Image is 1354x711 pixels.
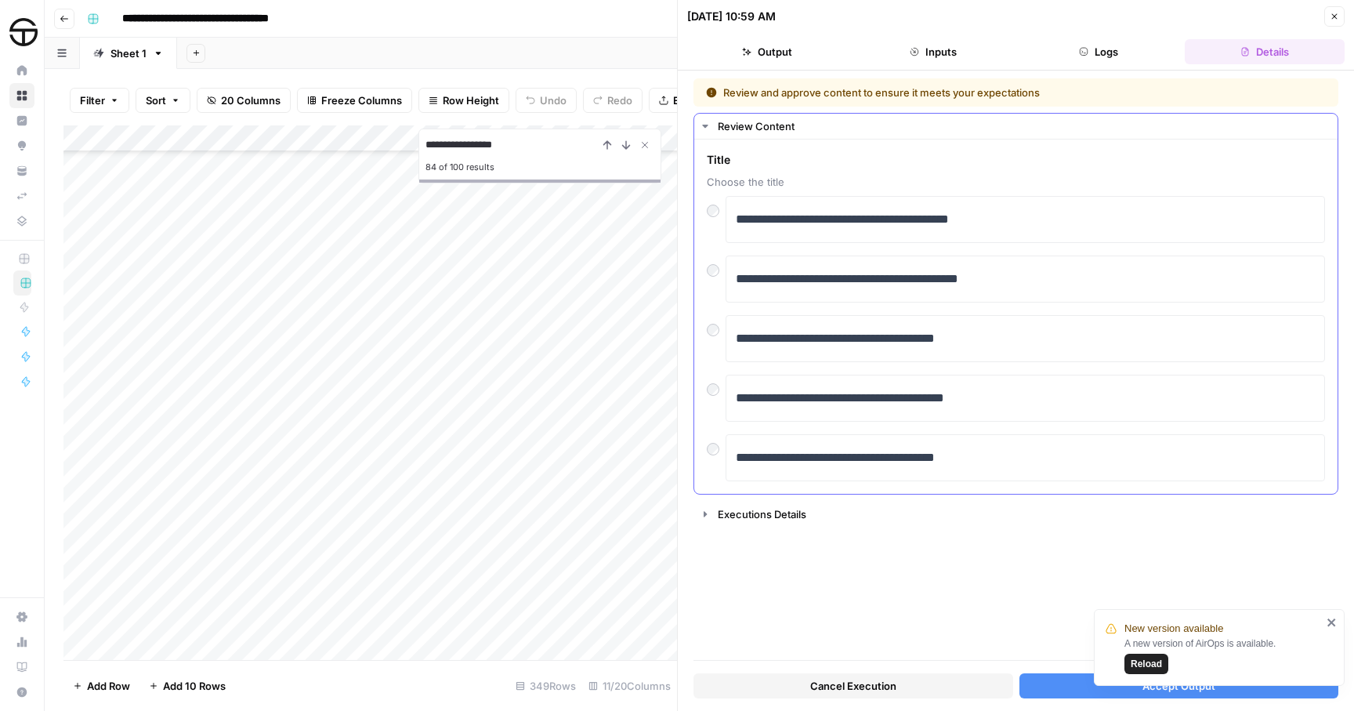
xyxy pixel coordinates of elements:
[87,678,130,694] span: Add Row
[443,93,499,108] span: Row Height
[1124,637,1322,674] div: A new version of AirOps is available.
[9,58,34,83] a: Home
[617,136,635,154] button: Next Result
[9,133,34,158] a: Opportunities
[418,88,509,113] button: Row Height
[687,9,776,24] div: [DATE] 10:59 AM
[694,502,1338,527] button: Executions Details
[9,18,38,46] img: SimpleTire Logo
[9,209,34,234] a: Data Library
[136,88,190,113] button: Sort
[321,93,402,108] span: Freeze Columns
[582,673,677,698] div: 11/20 Columns
[9,629,34,655] a: Usage
[707,152,1325,168] span: Title
[693,673,1013,698] button: Cancel Execution
[707,174,1325,190] span: Choose the title
[1142,678,1215,694] span: Accept Output
[197,88,291,113] button: 20 Columns
[694,140,1338,494] div: Review Content
[9,108,34,133] a: Insights
[1131,657,1162,671] span: Reload
[80,38,177,69] a: Sheet 1
[221,93,281,108] span: 20 Columns
[1124,621,1223,637] span: New version available
[1327,616,1338,629] button: close
[1124,654,1168,674] button: Reload
[63,673,139,698] button: Add Row
[718,506,1328,522] div: Executions Details
[9,13,34,52] button: Workspace: SimpleTire
[635,136,654,154] button: Close Search
[598,136,617,154] button: Previous Result
[9,655,34,680] a: Learning Hub
[687,39,847,64] button: Output
[706,85,1183,100] div: Review and approve content to ensure it meets your expectations
[718,118,1328,134] div: Review Content
[70,88,129,113] button: Filter
[694,114,1338,139] button: Review Content
[810,678,896,694] span: Cancel Execution
[1185,39,1345,64] button: Details
[425,158,654,176] div: 84 of 100 results
[509,673,582,698] div: 349 Rows
[649,88,739,113] button: Export CSV
[110,45,147,61] div: Sheet 1
[9,680,34,705] button: Help + Support
[1019,673,1339,698] button: Accept Output
[9,158,34,183] a: Your Data
[9,183,34,209] a: Syncs
[540,93,567,108] span: Undo
[516,88,577,113] button: Undo
[297,88,412,113] button: Freeze Columns
[583,88,643,113] button: Redo
[163,678,226,694] span: Add 10 Rows
[1019,39,1179,64] button: Logs
[9,83,34,108] a: Browse
[9,604,34,629] a: Settings
[139,673,235,698] button: Add 10 Rows
[607,93,632,108] span: Redo
[853,39,1013,64] button: Inputs
[146,93,166,108] span: Sort
[80,93,105,108] span: Filter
